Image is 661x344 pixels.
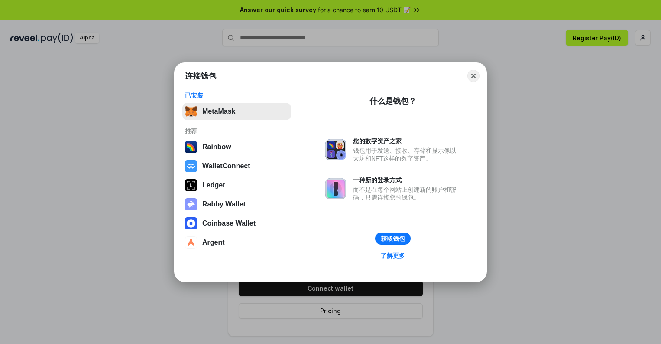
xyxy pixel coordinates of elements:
button: Coinbase Wallet [182,215,291,232]
img: svg+xml,%3Csvg%20xmlns%3D%22http%3A%2F%2Fwww.w3.org%2F2000%2Fsvg%22%20fill%3D%22none%22%20viewBox... [185,198,197,210]
button: Rabby Wallet [182,196,291,213]
div: 什么是钱包？ [369,96,416,106]
button: 获取钱包 [375,233,411,245]
img: svg+xml,%3Csvg%20width%3D%22120%22%20height%3D%22120%22%20viewBox%3D%220%200%20120%20120%22%20fil... [185,141,197,153]
div: 已安装 [185,92,288,99]
div: 推荐 [185,127,288,135]
img: svg+xml,%3Csvg%20width%3D%2228%22%20height%3D%2228%22%20viewBox%3D%220%200%2028%2028%22%20fill%3D... [185,217,197,229]
div: 获取钱包 [381,235,405,242]
img: svg+xml,%3Csvg%20width%3D%2228%22%20height%3D%2228%22%20viewBox%3D%220%200%2028%2028%22%20fill%3D... [185,160,197,172]
button: Ledger [182,177,291,194]
h1: 连接钱包 [185,71,216,81]
div: 钱包用于发送、接收、存储和显示像以太坊和NFT这样的数字资产。 [353,147,460,162]
div: Rabby Wallet [202,200,246,208]
div: 而不是在每个网站上创建新的账户和密码，只需连接您的钱包。 [353,186,460,201]
img: svg+xml,%3Csvg%20width%3D%2228%22%20height%3D%2228%22%20viewBox%3D%220%200%2028%2028%22%20fill%3D... [185,236,197,249]
div: MetaMask [202,108,235,115]
img: svg+xml,%3Csvg%20xmlns%3D%22http%3A%2F%2Fwww.w3.org%2F2000%2Fsvg%22%20fill%3D%22none%22%20viewBox... [325,139,346,160]
div: 您的数字资产之家 [353,137,460,145]
button: Argent [182,234,291,251]
div: Ledger [202,181,225,189]
button: Rainbow [182,138,291,156]
div: 一种新的登录方式 [353,176,460,184]
div: Rainbow [202,143,231,151]
div: Argent [202,239,225,246]
a: 了解更多 [376,250,410,261]
button: MetaMask [182,103,291,120]
button: Close [467,70,480,82]
img: svg+xml,%3Csvg%20xmlns%3D%22http%3A%2F%2Fwww.w3.org%2F2000%2Fsvg%22%20fill%3D%22none%22%20viewBox... [325,178,346,199]
button: WalletConnect [182,157,291,175]
img: svg+xml,%3Csvg%20fill%3D%22none%22%20height%3D%2233%22%20viewBox%3D%220%200%2035%2033%22%20width%... [185,105,197,118]
div: Coinbase Wallet [202,220,256,227]
div: WalletConnect [202,162,250,170]
img: svg+xml,%3Csvg%20xmlns%3D%22http%3A%2F%2Fwww.w3.org%2F2000%2Fsvg%22%20width%3D%2228%22%20height%3... [185,179,197,191]
div: 了解更多 [381,252,405,259]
